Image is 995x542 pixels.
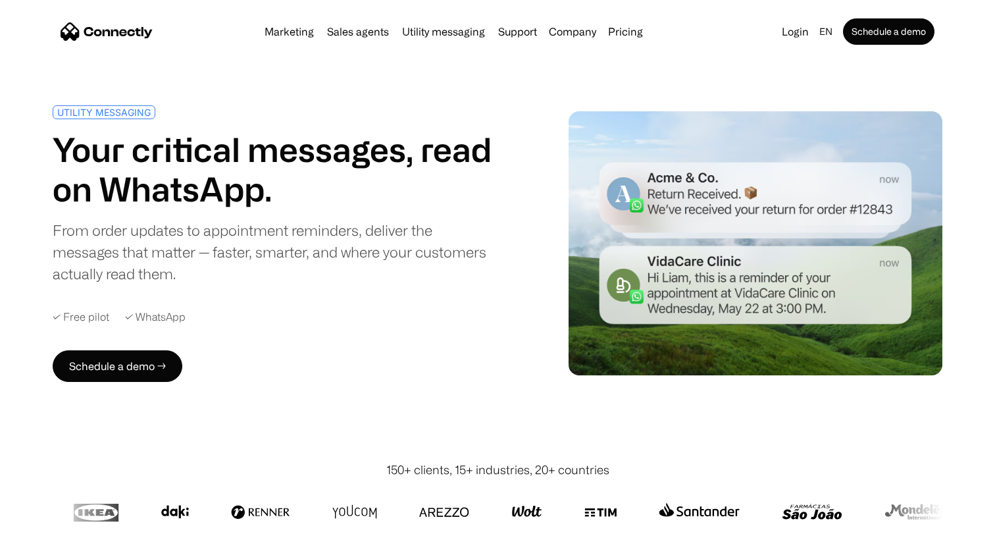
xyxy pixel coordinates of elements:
[53,130,492,209] h1: Your critical messages, read on WhatsApp.
[397,26,490,37] a: Utility messaging
[53,219,492,285] div: From order updates to appointment reminders, deliver the messages that matter — faster, smarter, ...
[819,22,832,41] div: en
[386,461,609,479] div: 150+ clients, 15+ industries, 20+ countries
[777,22,814,41] a: Login
[493,26,542,37] a: Support
[53,311,109,323] div: ✓ Free pilot
[259,26,319,37] a: Marketing
[57,107,151,117] div: UTILITY MESSAGING
[843,18,934,45] a: Schedule a demo
[125,311,186,323] div: ✓ WhatsApp
[603,26,648,37] a: Pricing
[53,350,182,382] a: Schedule a demo →
[549,22,596,41] div: Company
[322,26,394,37] a: Sales agents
